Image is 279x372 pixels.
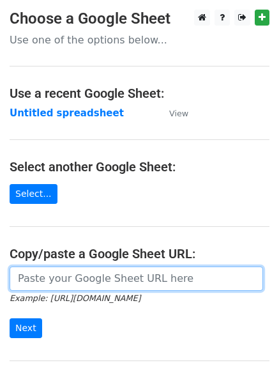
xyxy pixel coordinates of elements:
h4: Use a recent Google Sheet: [10,86,269,101]
small: Example: [URL][DOMAIN_NAME] [10,293,140,303]
input: Next [10,318,42,338]
a: Select... [10,184,57,204]
a: Untitled spreadsheet [10,107,124,119]
h4: Copy/paste a Google Sheet URL: [10,246,269,261]
small: View [169,109,188,118]
p: Use one of the options below... [10,33,269,47]
h3: Choose a Google Sheet [10,10,269,28]
a: View [156,107,188,119]
h4: Select another Google Sheet: [10,159,269,174]
input: Paste your Google Sheet URL here [10,267,263,291]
